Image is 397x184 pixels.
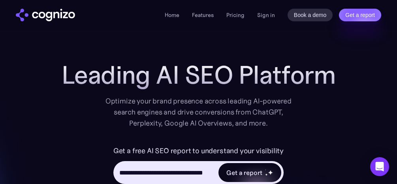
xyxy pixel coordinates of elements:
a: Features [192,11,214,19]
img: star [265,173,268,176]
a: Get a reportstarstarstar [218,162,282,183]
div: Open Intercom Messenger [370,157,389,176]
img: star [268,170,273,175]
a: Home [165,11,179,19]
div: Get a report [226,168,262,177]
a: Book a demo [288,9,333,21]
img: cognizo logo [16,9,75,21]
label: Get a free AI SEO report to understand your visibility [113,145,284,157]
div: Optimize your brand presence across leading AI-powered search engines and drive conversions from ... [102,96,296,129]
a: Pricing [226,11,245,19]
a: Get a report [339,9,381,21]
img: star [265,169,266,171]
a: Sign in [257,10,275,20]
a: home [16,9,75,21]
h1: Leading AI SEO Platform [62,61,336,89]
